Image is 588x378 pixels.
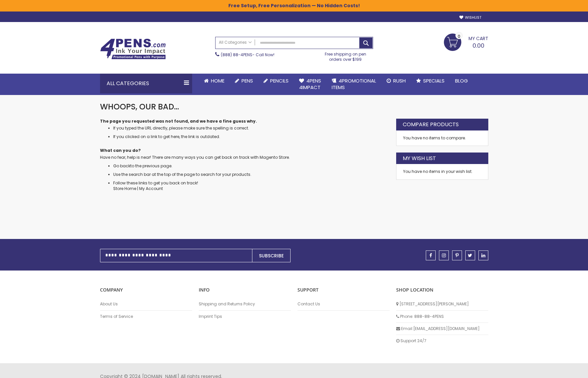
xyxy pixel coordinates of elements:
span: - Call Now! [221,52,274,58]
li: If you typed the URL directly, please make sure the spelling is correct. [113,126,390,131]
span: Pens [242,77,253,84]
a: 4PROMOTIONALITEMS [326,74,381,95]
li: Support 24/7 [396,335,488,347]
a: Pens [230,74,258,88]
a: Blog [450,74,473,88]
a: My Account [139,186,163,191]
span: Rush [393,77,406,84]
span: 0 [458,33,460,39]
li: to the previous page. [113,163,390,169]
span: linkedin [481,253,485,258]
li: Email: [EMAIL_ADDRESS][DOMAIN_NAME] [396,323,488,335]
span: twitter [468,253,472,258]
a: Contact Us [297,301,390,307]
span: pinterest [455,253,459,258]
a: 4Pens4impact [294,74,326,95]
button: Subscribe [252,249,291,262]
span: facebook [429,253,432,258]
a: Wishlist [459,15,481,20]
a: Shipping and Returns Policy [199,301,291,307]
p: Support [297,287,390,293]
li: Follow these links to get you back on track! [113,180,390,191]
li: Use the search bar at the top of the page to search for your products. [113,172,390,177]
dt: What can you do? [100,148,390,153]
a: facebook [426,250,436,260]
a: 0.00 0 [444,34,488,50]
a: Go back [113,163,130,169]
div: You have no items in your wish list. [403,169,481,174]
span: Whoops, our bad... [100,101,179,112]
span: 4PROMOTIONAL ITEMS [332,77,376,91]
li: [STREET_ADDRESS][PERSON_NAME] [396,298,488,310]
a: (888) 88-4PENS [221,52,252,58]
span: 0.00 [473,41,484,50]
span: Subscribe [259,252,284,259]
div: All Categories [100,74,192,93]
a: pinterest [452,250,462,260]
strong: My Wish List [403,155,436,162]
a: instagram [439,250,449,260]
span: Pencils [270,77,289,84]
a: Home [199,74,230,88]
a: linkedin [478,250,488,260]
span: 4Pens 4impact [299,77,321,91]
a: Pencils [258,74,294,88]
span: Home [211,77,224,84]
a: Store Home [113,186,136,191]
span: instagram [442,253,446,258]
div: You have no items to compare. [396,130,488,146]
span: All Categories [219,40,252,45]
p: INFO [199,287,291,293]
a: All Categories [216,37,255,48]
li: Phone: 888-88-4PENS [396,311,488,323]
li: If you clicked on a link to get here, the link is outdated. [113,134,390,139]
a: twitter [465,250,475,260]
strong: Compare Products [403,121,459,128]
a: Imprint Tips [199,314,291,319]
p: SHOP LOCATION [396,287,488,293]
p: COMPANY [100,287,192,293]
a: About Us [100,301,192,307]
span: Blog [455,77,468,84]
dd: Have no fear, help is near! There are many ways you can get back on track with Magento Store. [100,155,390,160]
a: Rush [381,74,411,88]
span: | [137,186,138,191]
a: Terms of Service [100,314,192,319]
div: Free shipping on pen orders over $199 [318,49,373,62]
a: Specials [411,74,450,88]
span: Specials [423,77,445,84]
dt: The page you requested was not found, and we have a fine guess why. [100,119,390,124]
img: 4Pens Custom Pens and Promotional Products [100,38,166,59]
